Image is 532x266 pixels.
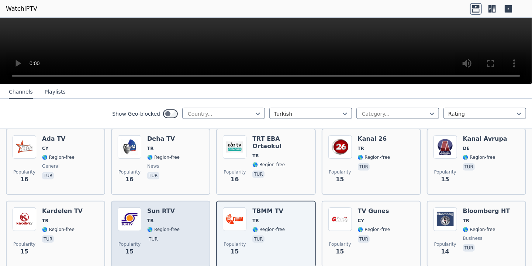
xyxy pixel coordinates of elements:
span: TR [147,146,153,151]
span: business [463,235,483,241]
button: Channels [9,85,33,99]
a: WatchIPTV [6,4,37,13]
img: TRT EBA Ortaokul [223,135,246,159]
span: 🌎 Region-free [42,154,75,160]
h6: Ada TV [42,135,75,143]
span: 🌎 Region-free [252,162,285,168]
p: tur [42,235,54,243]
p: tur [147,172,159,179]
img: Kardelen TV [13,207,36,231]
h6: Kanal Avrupa [463,135,507,143]
img: Deha TV [118,135,141,159]
span: DE [463,146,470,151]
span: Popularity [13,241,35,247]
img: TV Gunes [328,207,352,231]
p: tur [147,235,159,243]
p: tur [252,235,264,243]
span: 15 [441,175,449,184]
span: Popularity [329,241,351,247]
h6: Deha TV [147,135,180,143]
span: 🌎 Region-free [252,227,285,232]
span: TR [463,218,469,224]
p: tur [463,163,475,171]
span: 🌎 Region-free [358,227,390,232]
span: Popularity [13,169,35,175]
span: 15 [20,247,28,256]
h6: Bloomberg HT [463,207,510,215]
span: TR [42,218,48,224]
button: Playlists [45,85,66,99]
span: 16 [20,175,28,184]
span: Popularity [329,169,351,175]
p: tur [358,235,370,243]
h6: TRT EBA Ortaokul [252,135,309,150]
h6: Sun RTV [147,207,180,215]
span: 15 [125,247,134,256]
span: 15 [336,175,344,184]
img: TBMM TV [223,207,246,231]
span: Popularity [434,169,456,175]
p: tur [358,163,370,171]
img: Kanal 26 [328,135,352,159]
span: 🌎 Region-free [147,227,180,232]
span: general [42,163,59,169]
span: 🌎 Region-free [463,154,495,160]
span: news [147,163,159,169]
span: 🌎 Region-free [147,154,180,160]
span: Popularity [434,241,456,247]
span: CY [42,146,49,151]
span: TR [358,146,364,151]
img: Kanal Avrupa [433,135,457,159]
span: 🌎 Region-free [42,227,75,232]
span: 🌎 Region-free [358,154,390,160]
span: 🌎 Region-free [463,227,495,232]
span: 15 [231,247,239,256]
span: 16 [231,175,239,184]
span: Popularity [118,169,141,175]
span: 16 [125,175,134,184]
span: 15 [336,247,344,256]
span: TR [252,153,259,159]
h6: TBMM TV [252,207,285,215]
span: TR [252,218,259,224]
h6: Kardelen TV [42,207,83,215]
img: Bloomberg HT [433,207,457,231]
label: Show Geo-blocked [112,110,160,118]
h6: TV Gunes [358,207,390,215]
span: Popularity [118,241,141,247]
p: tur [42,172,54,179]
span: Popularity [224,241,246,247]
span: CY [358,218,365,224]
span: TR [147,218,153,224]
img: Ada TV [13,135,36,159]
p: tur [252,171,264,178]
span: 14 [441,247,449,256]
span: Popularity [224,169,246,175]
p: tur [463,244,475,252]
img: Sun RTV [118,207,141,231]
h6: Kanal 26 [358,135,390,143]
